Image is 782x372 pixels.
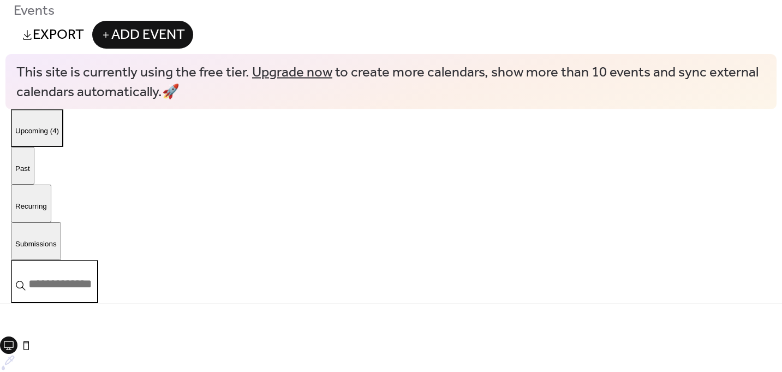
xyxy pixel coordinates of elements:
a: Upgrade now [252,59,332,86]
span: Add Event [111,25,185,46]
button: Upcoming (4) [11,109,63,147]
button: Past [11,147,34,185]
a: Export [14,21,92,48]
span: Export [33,25,84,46]
a: Add Event [92,33,193,42]
button: Recurring [11,185,51,222]
span: This site is currently using the free tier. to create more calendars, show more than 10 events an... [16,63,766,102]
button: Submissions [11,222,61,260]
button: Add Event [92,21,193,48]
